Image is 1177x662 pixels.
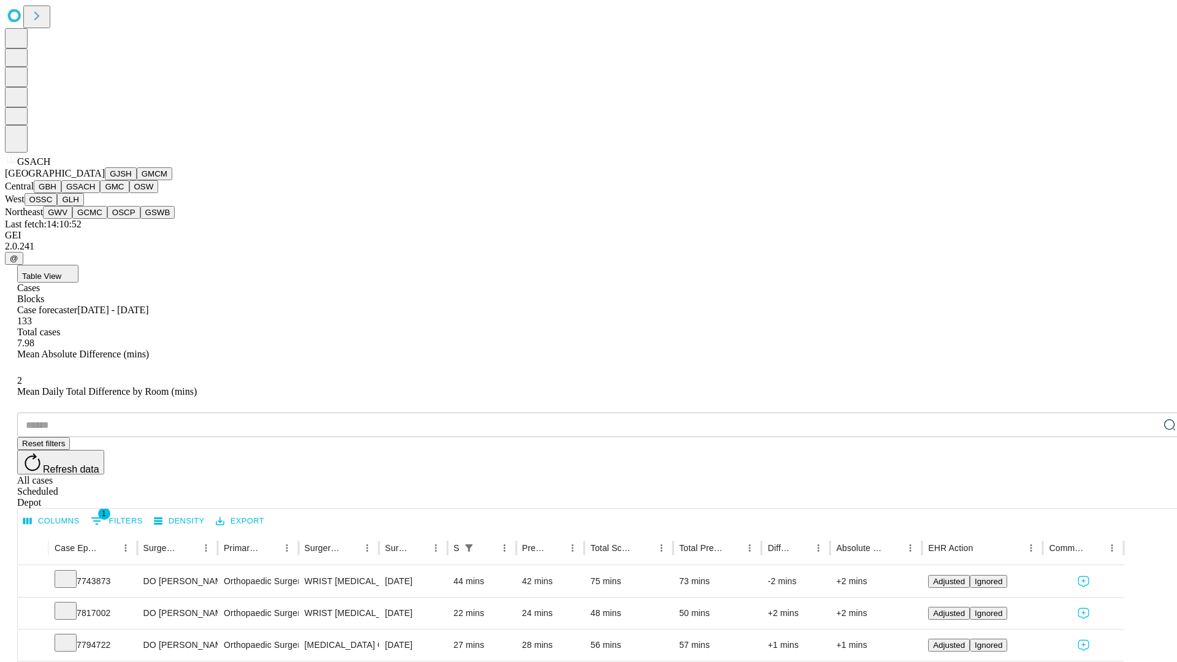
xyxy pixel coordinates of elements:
button: GCMC [72,206,107,219]
div: Surgeon Name [143,543,179,553]
button: Menu [359,539,376,557]
button: Sort [261,539,278,557]
span: West [5,194,25,204]
div: 50 mins [679,598,756,629]
div: Absolute Difference [836,543,883,553]
div: Predicted In Room Duration [522,543,546,553]
button: Sort [547,539,564,557]
span: Reset filters [22,439,65,448]
div: [DATE] [385,566,441,597]
div: 48 mins [590,598,667,629]
span: 133 [17,316,32,326]
div: +1 mins [768,630,824,661]
span: [DATE] - [DATE] [77,305,148,315]
div: 42 mins [522,566,579,597]
div: 1 active filter [460,539,478,557]
div: WRIST [MEDICAL_DATA] SURGERY RELEASE TRANSVERSE [MEDICAL_DATA] LIGAMENT [305,598,373,629]
div: Surgery Date [385,543,409,553]
button: Sort [793,539,810,557]
button: GJSH [105,167,137,180]
button: Export [213,512,267,531]
div: Primary Service [224,543,259,553]
button: Sort [974,539,991,557]
button: Density [151,512,208,531]
button: Sort [636,539,653,557]
button: OSW [129,180,159,193]
div: Orthopaedic Surgery [224,598,292,629]
span: Table View [22,272,61,281]
button: Sort [100,539,117,557]
span: 7.98 [17,338,34,348]
div: Case Epic Id [55,543,99,553]
button: GWV [43,206,72,219]
span: Ignored [975,609,1002,618]
button: Menu [1023,539,1040,557]
span: Total cases [17,327,60,337]
span: Adjusted [933,641,965,650]
div: WRIST [MEDICAL_DATA] SURGERY RELEASE TRANSVERSE [MEDICAL_DATA] LIGAMENT [305,566,373,597]
div: +2 mins [836,566,916,597]
button: Menu [197,539,215,557]
button: OSCP [107,206,140,219]
button: GMCM [137,167,172,180]
div: +2 mins [836,598,916,629]
span: Ignored [975,641,1002,650]
div: GEI [5,230,1172,241]
span: @ [10,254,18,263]
div: Comments [1049,543,1084,553]
button: Adjusted [928,607,970,620]
span: Adjusted [933,577,965,586]
button: Adjusted [928,575,970,588]
button: Table View [17,265,78,283]
button: Sort [341,539,359,557]
div: Surgery Name [305,543,340,553]
span: Northeast [5,207,43,217]
span: Ignored [975,577,1002,586]
div: Difference [768,543,791,553]
div: Total Scheduled Duration [590,543,634,553]
span: Case forecaster [17,305,77,315]
div: DO [PERSON_NAME] [PERSON_NAME] Do [143,598,211,629]
button: GLH [57,193,83,206]
button: Show filters [88,511,146,531]
span: Mean Absolute Difference (mins) [17,349,149,359]
button: OSSC [25,193,58,206]
div: 56 mins [590,630,667,661]
button: Sort [479,539,496,557]
button: Sort [885,539,902,557]
button: Menu [496,539,513,557]
div: Total Predicted Duration [679,543,723,553]
button: Expand [24,571,42,593]
div: 57 mins [679,630,756,661]
span: Last fetch: 14:10:52 [5,219,82,229]
button: @ [5,252,23,265]
button: GMC [100,180,129,193]
div: [DATE] [385,598,441,629]
div: [DATE] [385,630,441,661]
span: Refresh data [43,464,99,474]
span: 1 [98,508,110,520]
div: 22 mins [454,598,510,629]
button: Expand [24,603,42,625]
button: Reset filters [17,437,70,450]
div: 27 mins [454,630,510,661]
div: 28 mins [522,630,579,661]
button: Menu [117,539,134,557]
div: [MEDICAL_DATA] OR CAPSULE HAND OR FINGER [305,630,373,661]
div: Orthopaedic Surgery [224,566,292,597]
button: Sort [410,539,427,557]
div: -2 mins [768,566,824,597]
span: GSACH [17,156,50,167]
span: 2 [17,375,22,386]
div: Orthopaedic Surgery [224,630,292,661]
button: Ignored [970,607,1007,620]
button: Ignored [970,639,1007,652]
button: Adjusted [928,639,970,652]
div: +2 mins [768,598,824,629]
div: 75 mins [590,566,667,597]
button: GSWB [140,206,175,219]
button: Sort [180,539,197,557]
div: 2.0.241 [5,241,1172,252]
div: 7743873 [55,566,131,597]
button: Sort [724,539,741,557]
